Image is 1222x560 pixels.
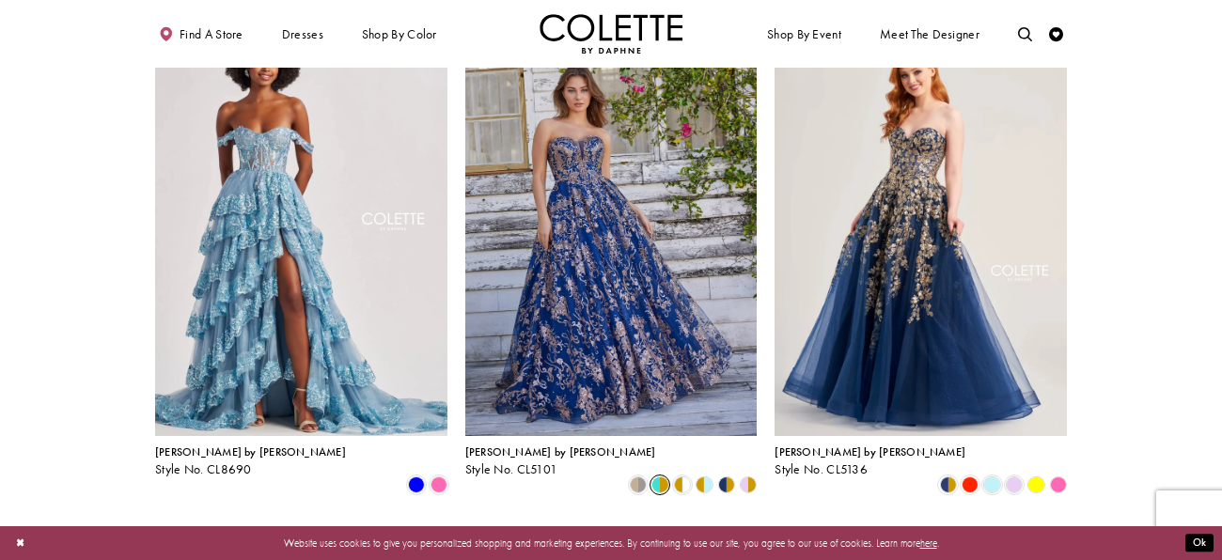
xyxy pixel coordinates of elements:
[431,476,447,493] i: Pink
[465,444,656,459] span: [PERSON_NAME] by [PERSON_NAME]
[408,476,425,493] i: Blue
[465,461,558,477] span: Style No. CL5101
[1050,476,1067,493] i: Pink
[767,27,841,41] span: Shop By Event
[763,14,844,54] span: Shop By Event
[102,534,1120,552] p: Website uses cookies to give you personalized shopping and marketing experiences. By continuing t...
[920,537,937,550] a: here
[876,14,983,54] a: Meet the designer
[718,476,735,493] i: Navy/Gold
[278,14,327,54] span: Dresses
[1027,476,1044,493] i: Yellow
[155,461,252,477] span: Style No. CL8690
[775,11,1067,436] a: Visit Colette by Daphne Style No. CL5136 Page
[775,461,868,477] span: Style No. CL5136
[880,27,979,41] span: Meet the designer
[8,531,32,556] button: Close Dialog
[540,14,682,54] img: Colette by Daphne
[155,446,346,476] div: Colette by Daphne Style No. CL8690
[155,444,346,459] span: [PERSON_NAME] by [PERSON_NAME]
[465,446,656,476] div: Colette by Daphne Style No. CL5101
[696,476,713,493] i: Light Blue/Gold
[775,446,965,476] div: Colette by Daphne Style No. CL5136
[465,11,758,436] a: Visit Colette by Daphne Style No. CL5101 Page
[180,27,243,41] span: Find a store
[1185,535,1214,552] button: Submit Dialog
[939,476,956,493] i: Navy Blue/Gold
[282,27,323,41] span: Dresses
[674,476,691,493] i: Gold/White
[155,14,246,54] a: Find a store
[1014,14,1036,54] a: Toggle search
[540,14,682,54] a: Visit Home Page
[630,476,647,493] i: Gold/Pewter
[775,444,965,459] span: [PERSON_NAME] by [PERSON_NAME]
[358,14,440,54] span: Shop by color
[962,476,979,493] i: Scarlet
[155,11,447,436] a: Visit Colette by Daphne Style No. CL8690 Page
[362,27,437,41] span: Shop by color
[651,476,668,493] i: Turquoise/Gold
[1006,476,1023,493] i: Lilac
[1045,14,1067,54] a: Check Wishlist
[740,476,757,493] i: Lilac/Gold
[983,476,1000,493] i: Light Blue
